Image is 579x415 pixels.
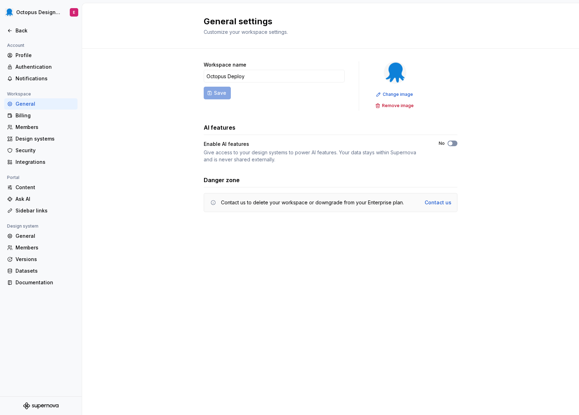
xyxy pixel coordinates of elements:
[204,123,235,132] h3: AI features
[4,193,78,205] a: Ask AI
[16,52,75,59] div: Profile
[221,199,404,206] div: Contact us to delete your workspace or downgrade from your Enterprise plan.
[4,41,27,50] div: Account
[204,141,426,148] div: Enable AI features
[16,27,75,34] div: Back
[383,92,413,97] span: Change image
[16,244,75,251] div: Members
[4,145,78,156] a: Security
[425,199,451,206] a: Contact us
[5,8,13,17] img: fcf53608-4560-46b3-9ec6-dbe177120620.png
[4,277,78,288] a: Documentation
[4,173,22,182] div: Portal
[4,122,78,133] a: Members
[4,90,34,98] div: Workspace
[4,73,78,84] a: Notifications
[373,101,417,111] button: Remove image
[4,61,78,73] a: Authentication
[4,110,78,121] a: Billing
[204,29,288,35] span: Customize your workspace settings.
[4,205,78,216] a: Sidebar links
[204,176,240,184] h3: Danger zone
[204,149,426,163] div: Give access to your design systems to power AI features. Your data stays within Supernova and is ...
[4,133,78,144] a: Design systems
[1,5,80,20] button: Octopus Design SystemE
[23,402,58,409] svg: Supernova Logo
[4,50,78,61] a: Profile
[16,256,75,263] div: Versions
[204,16,449,27] h2: General settings
[4,222,41,230] div: Design system
[16,63,75,70] div: Authentication
[4,156,78,168] a: Integrations
[16,207,75,214] div: Sidebar links
[16,267,75,274] div: Datasets
[16,159,75,166] div: Integrations
[16,196,75,203] div: Ask AI
[439,141,445,146] label: No
[382,103,414,109] span: Remove image
[16,279,75,286] div: Documentation
[4,182,78,193] a: Content
[4,265,78,277] a: Datasets
[16,147,75,154] div: Security
[4,25,78,36] a: Back
[4,254,78,265] a: Versions
[73,10,75,15] div: E
[374,89,416,99] button: Change image
[4,242,78,253] a: Members
[16,233,75,240] div: General
[16,100,75,107] div: General
[16,75,75,82] div: Notifications
[16,124,75,131] div: Members
[384,61,406,84] img: fcf53608-4560-46b3-9ec6-dbe177120620.png
[16,9,61,16] div: Octopus Design System
[4,230,78,242] a: General
[4,98,78,110] a: General
[16,135,75,142] div: Design systems
[16,184,75,191] div: Content
[16,112,75,119] div: Billing
[204,61,246,68] label: Workspace name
